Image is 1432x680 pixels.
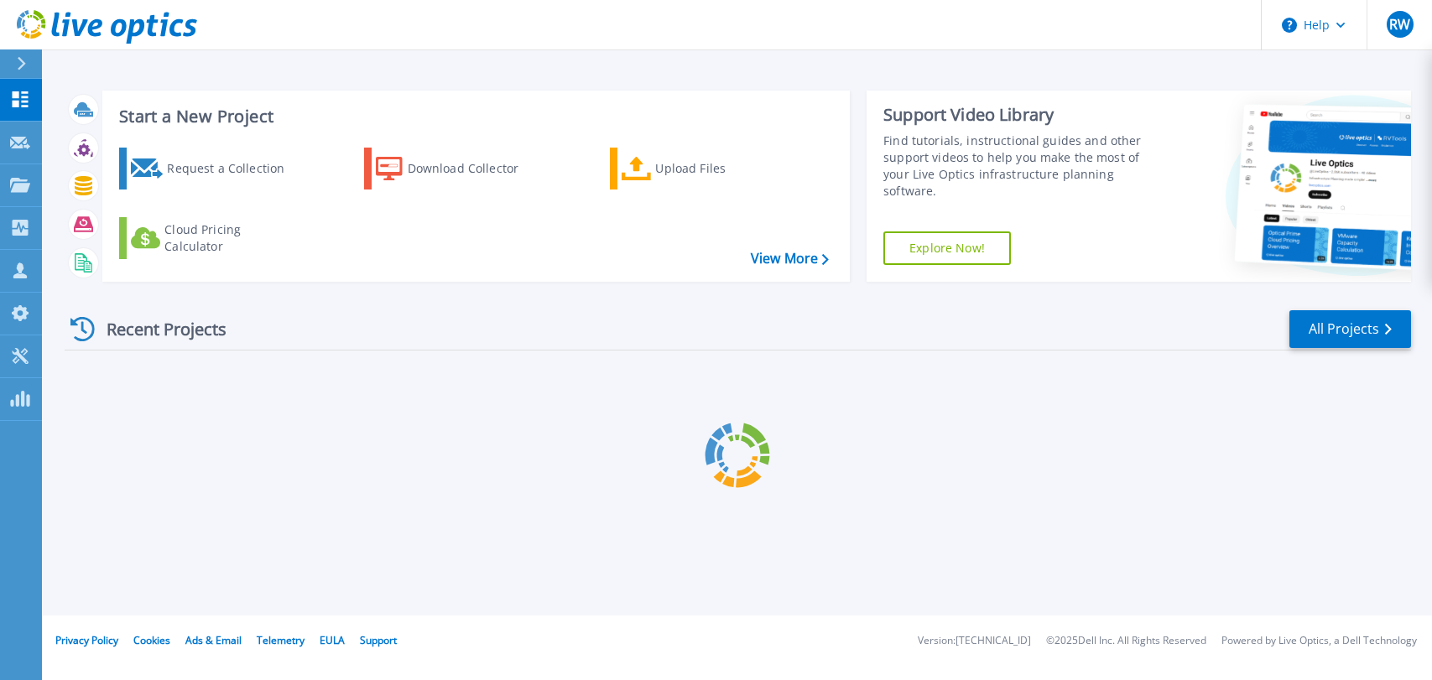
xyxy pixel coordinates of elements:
span: RW [1389,18,1410,31]
div: Recent Projects [65,309,249,350]
li: Powered by Live Optics, a Dell Technology [1221,636,1417,646]
a: Request a Collection [119,148,306,189]
a: All Projects [1289,310,1411,348]
a: View More [751,251,829,267]
a: Cookies [133,633,170,647]
h3: Start a New Project [119,107,828,126]
div: Find tutorials, instructional guides and other support videos to help you make the most of your L... [883,132,1159,200]
a: Upload Files [610,148,797,189]
a: Telemetry [257,633,305,647]
div: Download Collector [408,152,542,185]
a: Download Collector [364,148,551,189]
a: Explore Now! [883,231,1011,265]
li: © 2025 Dell Inc. All Rights Reserved [1046,636,1206,646]
div: Support Video Library [883,104,1159,126]
div: Upload Files [655,152,789,185]
a: Support [360,633,397,647]
a: Privacy Policy [55,633,118,647]
a: Cloud Pricing Calculator [119,217,306,259]
a: EULA [320,633,345,647]
a: Ads & Email [185,633,242,647]
div: Request a Collection [167,152,301,185]
div: Cloud Pricing Calculator [164,221,299,255]
li: Version: [TECHNICAL_ID] [918,636,1031,646]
